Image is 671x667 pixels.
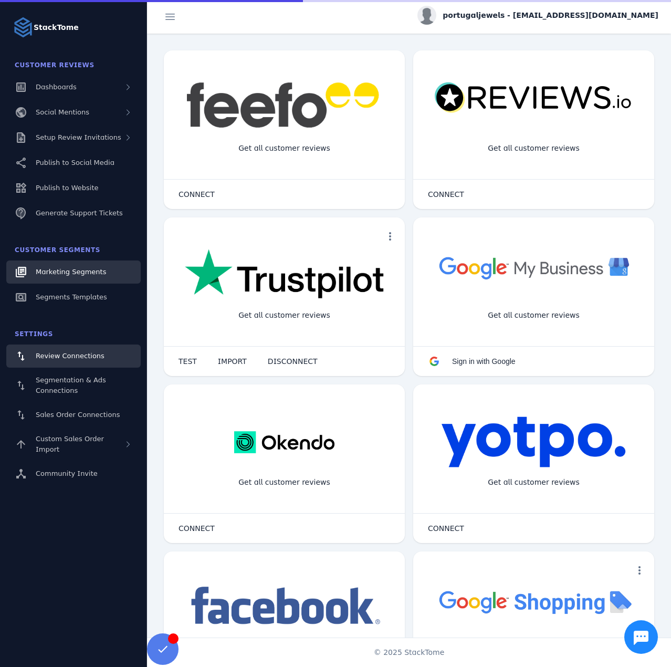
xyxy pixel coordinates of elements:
span: Segments Templates [36,293,107,301]
div: Get all customer reviews [479,134,588,162]
img: reviewsio.svg [434,82,633,114]
span: Community Invite [36,470,98,477]
span: IMPORT [218,358,247,365]
a: Generate Support Tickets [6,202,141,225]
button: CONNECT [417,184,475,205]
a: Review Connections [6,345,141,368]
span: CONNECT [179,525,215,532]
strong: StackTome [34,22,79,33]
span: Setup Review Invitations [36,133,121,141]
span: Marketing Segments [36,268,106,276]
a: Segmentation & Ads Connections [6,370,141,401]
a: Marketing Segments [6,260,141,284]
span: Customer Segments [15,246,100,254]
span: © 2025 StackTome [374,647,445,658]
a: Community Invite [6,462,141,485]
a: Sales Order Connections [6,403,141,426]
div: Get all customer reviews [230,134,339,162]
span: Sign in with Google [452,357,516,366]
span: Sales Order Connections [36,411,120,419]
img: okendo.webp [234,416,334,468]
span: DISCONNECT [268,358,318,365]
img: googleshopping.png [434,583,633,620]
button: more [629,560,650,581]
img: Logo image [13,17,34,38]
span: Social Mentions [36,108,89,116]
img: yotpo.png [441,416,626,468]
img: facebook.png [185,583,384,630]
button: CONNECT [168,184,225,205]
span: Generate Support Tickets [36,209,123,217]
span: Custom Sales Order Import [36,435,104,453]
a: Publish to Website [6,176,141,200]
span: CONNECT [428,525,464,532]
span: Dashboards [36,83,77,91]
button: IMPORT [207,351,257,372]
span: Publish to Website [36,184,98,192]
button: CONNECT [168,518,225,539]
div: Get all customer reviews [479,301,588,329]
span: CONNECT [179,191,215,198]
span: Customer Reviews [15,61,95,69]
button: TEST [168,351,207,372]
button: more [380,226,401,247]
div: Get all customer reviews [230,468,339,496]
span: portugaljewels - [EMAIL_ADDRESS][DOMAIN_NAME] [443,10,658,21]
button: Sign in with Google [417,351,526,372]
button: CONNECT [417,518,475,539]
button: DISCONNECT [257,351,328,372]
button: portugaljewels - [EMAIL_ADDRESS][DOMAIN_NAME] [417,6,658,25]
span: Publish to Social Media [36,159,114,166]
img: feefo.png [185,82,384,128]
span: Segmentation & Ads Connections [36,376,106,394]
span: CONNECT [428,191,464,198]
div: Get all customer reviews [230,301,339,329]
div: Import Products from Google [471,635,595,663]
span: Review Connections [36,352,104,360]
img: googlebusiness.png [434,249,633,286]
a: Publish to Social Media [6,151,141,174]
a: Segments Templates [6,286,141,309]
span: TEST [179,358,197,365]
div: Get all customer reviews [479,468,588,496]
img: trustpilot.png [185,249,384,300]
img: profile.jpg [417,6,436,25]
span: Settings [15,330,53,338]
